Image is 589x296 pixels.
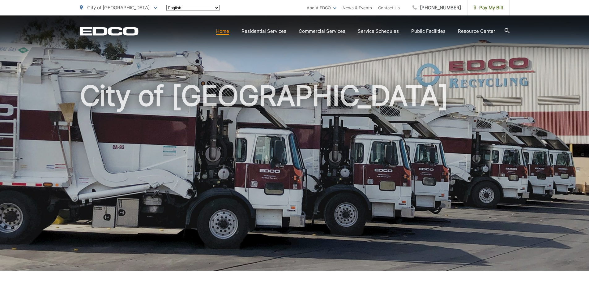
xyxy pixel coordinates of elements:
span: Pay My Bill [474,4,503,11]
a: EDCD logo. Return to the homepage. [80,27,139,36]
a: Residential Services [241,28,286,35]
h1: City of [GEOGRAPHIC_DATA] [80,80,510,276]
a: Resource Center [458,28,495,35]
a: Commercial Services [299,28,345,35]
a: Home [216,28,229,35]
a: Public Facilities [411,28,446,35]
a: Contact Us [378,4,400,11]
span: City of [GEOGRAPHIC_DATA] [87,5,150,11]
a: Service Schedules [358,28,399,35]
select: Select a language [166,5,220,11]
a: News & Events [343,4,372,11]
a: About EDCO [307,4,336,11]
